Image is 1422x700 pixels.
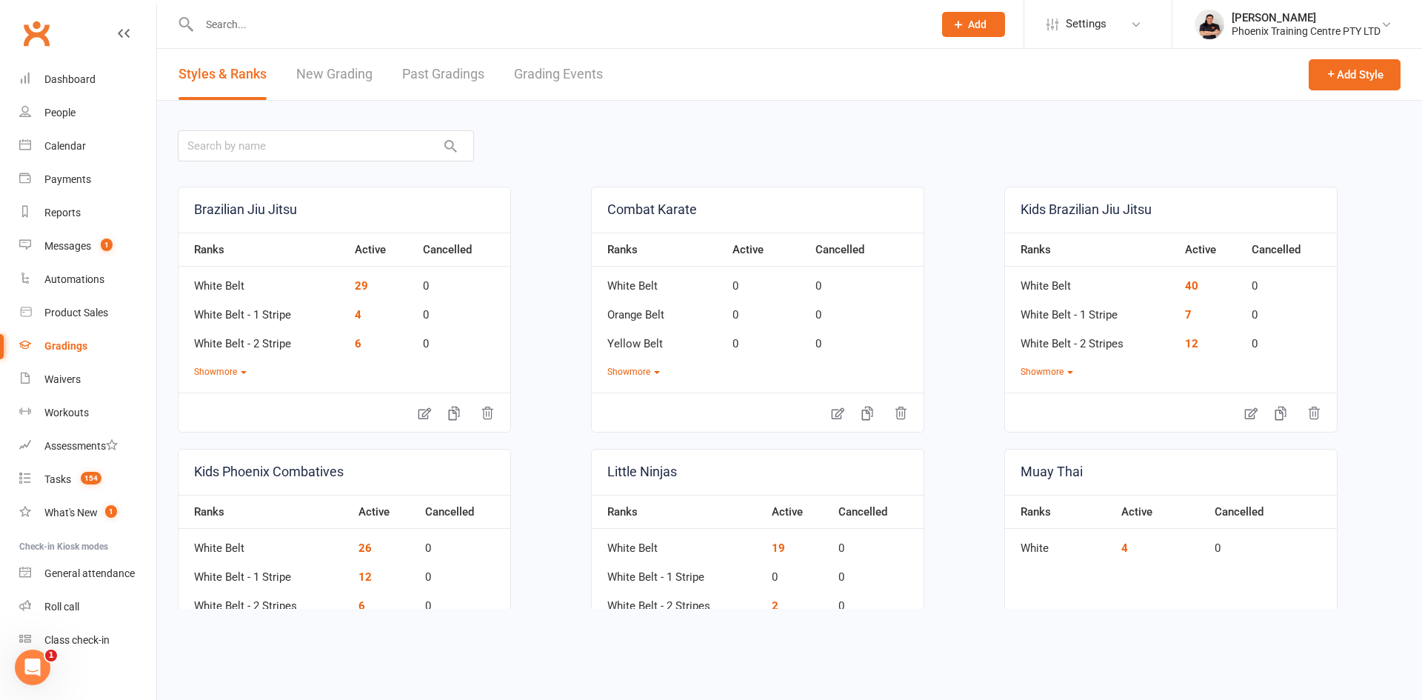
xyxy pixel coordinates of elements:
a: Brazilian Jiu Jitsu [178,187,510,233]
a: New Grading [296,49,373,100]
a: 7 [1185,308,1192,321]
div: Tasks [44,473,71,485]
td: 0 [418,529,510,558]
div: Reports [44,207,81,219]
a: Reports [19,196,156,230]
a: 12 [358,570,372,584]
input: Search by name [178,130,474,161]
a: Assessments [19,430,156,463]
a: Little Ninjas [592,450,924,495]
button: Showmore [194,365,247,379]
td: 0 [725,324,808,353]
td: 0 [418,587,510,616]
div: Gradings [44,340,87,352]
td: Yellow Belt [592,324,725,353]
a: Muay Thai [1005,450,1337,495]
div: Messages [44,240,91,252]
td: White Belt - 1 Stripe [178,296,347,324]
th: Ranks [178,233,347,267]
div: Waivers [44,373,81,385]
td: 0 [1244,324,1337,353]
th: Active [1114,495,1207,529]
td: White Belt [592,529,764,558]
a: Messages 1 [19,230,156,263]
button: Showmore [1021,365,1073,379]
a: Product Sales [19,296,156,330]
div: People [44,107,76,119]
a: 6 [358,599,365,613]
input: Search... [195,14,923,35]
a: 40 [1185,279,1198,293]
td: White Belt [1005,267,1178,296]
a: Combat Karate [592,187,924,233]
td: White Belt [592,267,725,296]
th: Ranks [1005,495,1114,529]
span: 154 [81,472,101,484]
span: Settings [1066,7,1106,41]
td: White Belt [178,267,347,296]
td: 0 [1207,529,1337,558]
td: White Belt - 1 Stripe [1005,296,1178,324]
td: 0 [808,324,924,353]
a: 4 [1121,541,1128,555]
a: 19 [772,541,785,555]
th: Cancelled [418,495,510,529]
td: 0 [808,296,924,324]
a: Dashboard [19,63,156,96]
td: 0 [415,296,510,324]
div: Roll call [44,601,79,613]
th: Cancelled [415,233,510,267]
button: Add Style [1309,59,1401,90]
td: 0 [725,296,808,324]
td: White Belt - 1 Stripe [592,558,764,587]
div: [PERSON_NAME] [1232,11,1381,24]
div: Calendar [44,140,86,152]
a: 29 [355,279,368,293]
td: 0 [764,558,831,587]
th: Cancelled [808,233,924,267]
th: Ranks [592,233,725,267]
span: 1 [101,239,113,251]
a: 26 [358,541,372,555]
a: Clubworx [18,15,55,52]
td: White Belt - 1 Stripe [178,558,351,587]
th: Ranks [178,495,351,529]
a: Kids Brazilian Jiu Jitsu [1005,187,1337,233]
td: White Belt - 2 Stripes [592,587,764,616]
a: General attendance kiosk mode [19,557,156,590]
td: 0 [831,558,924,587]
a: Payments [19,163,156,196]
a: 4 [355,308,361,321]
div: Workouts [44,407,89,419]
a: 6 [355,337,361,350]
span: 1 [45,650,57,661]
span: Add [968,19,987,30]
td: 0 [725,267,808,296]
button: Showmore [607,365,660,379]
a: Gradings [19,330,156,363]
a: Roll call [19,590,156,624]
td: 0 [1244,267,1337,296]
td: 0 [831,587,924,616]
th: Active [764,495,831,529]
a: Workouts [19,396,156,430]
a: Automations [19,263,156,296]
div: Class check-in [44,634,110,646]
a: 12 [1185,337,1198,350]
th: Cancelled [831,495,924,529]
div: Phoenix Training Centre PTY LTD [1232,24,1381,38]
a: Waivers [19,363,156,396]
th: Active [347,233,415,267]
th: Active [351,495,418,529]
td: White Belt - 2 Stripes [1005,324,1178,353]
td: 0 [831,529,924,558]
th: Cancelled [1207,495,1337,529]
td: 0 [1244,296,1337,324]
th: Ranks [592,495,764,529]
a: Grading Events [514,49,603,100]
th: Ranks [1005,233,1178,267]
td: 0 [808,267,924,296]
div: Assessments [44,440,118,452]
a: Tasks 154 [19,463,156,496]
th: Active [1178,233,1244,267]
